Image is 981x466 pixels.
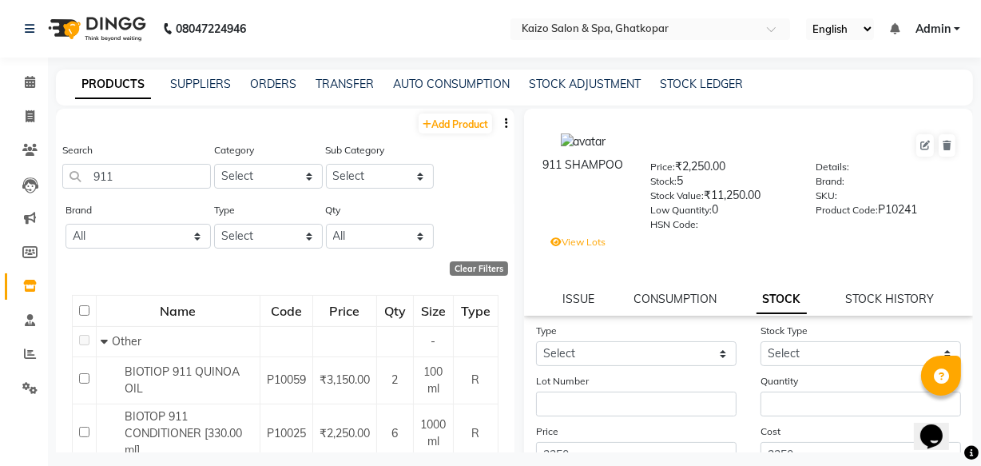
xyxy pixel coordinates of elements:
[267,372,306,387] span: P10059
[650,217,698,232] label: HSN Code:
[250,77,296,91] a: ORDERS
[62,143,93,157] label: Search
[536,324,557,338] label: Type
[101,334,112,349] span: Collapse Row
[214,203,235,217] label: Type
[650,174,677,189] label: Stock:
[41,6,150,51] img: logo
[816,201,957,224] div: P10241
[125,409,242,457] span: BIOTOP 911 CONDITIONER [330.00 ml]
[320,372,370,387] span: ₹3,150.00
[650,158,792,181] div: ₹2,250.00
[455,297,497,325] div: Type
[214,143,254,157] label: Category
[915,21,951,38] span: Admin
[393,77,510,91] a: AUTO CONSUMPTION
[326,143,385,157] label: Sub Category
[529,77,641,91] a: STOCK ADJUSTMENT
[536,424,558,439] label: Price
[472,426,480,440] span: R
[314,297,375,325] div: Price
[431,334,436,349] span: -
[472,372,480,387] span: R
[660,77,743,91] a: STOCK LEDGER
[816,174,844,189] label: Brand:
[267,426,306,440] span: P10025
[112,334,141,349] span: Other
[650,173,792,195] div: 5
[170,77,231,91] a: SUPPLIERS
[650,187,792,209] div: ₹11,250.00
[424,364,443,396] span: 100 ml
[561,133,606,150] img: avatar
[650,189,704,203] label: Stock Value:
[450,261,508,276] div: Clear Filters
[816,203,878,217] label: Product Code:
[846,292,935,306] a: STOCK HISTORY
[650,201,792,224] div: 0
[634,292,717,306] a: CONSUMPTION
[261,297,312,325] div: Code
[378,297,412,325] div: Qty
[320,426,370,440] span: ₹2,250.00
[66,203,92,217] label: Brand
[392,426,399,440] span: 6
[816,189,837,203] label: SKU:
[540,157,626,173] div: 911 SHAMPOO
[563,292,595,306] a: ISSUE
[392,372,399,387] span: 2
[761,324,808,338] label: Stock Type
[761,424,780,439] label: Cost
[761,374,798,388] label: Quantity
[816,160,849,174] label: Details:
[419,114,492,133] a: Add Product
[536,374,589,388] label: Lot Number
[97,297,259,325] div: Name
[316,77,374,91] a: TRANSFER
[914,402,965,450] iframe: chat widget
[650,203,712,217] label: Low Quantity:
[550,235,606,249] label: View Lots
[421,417,447,448] span: 1000 ml
[62,164,211,189] input: Search by product name or code
[650,160,675,174] label: Price:
[75,70,151,99] a: PRODUCTS
[757,285,807,314] a: STOCK
[415,297,452,325] div: Size
[125,364,240,396] span: BIOTIOP 911 QUINOA OIL
[176,6,246,51] b: 08047224946
[326,203,341,217] label: Qty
